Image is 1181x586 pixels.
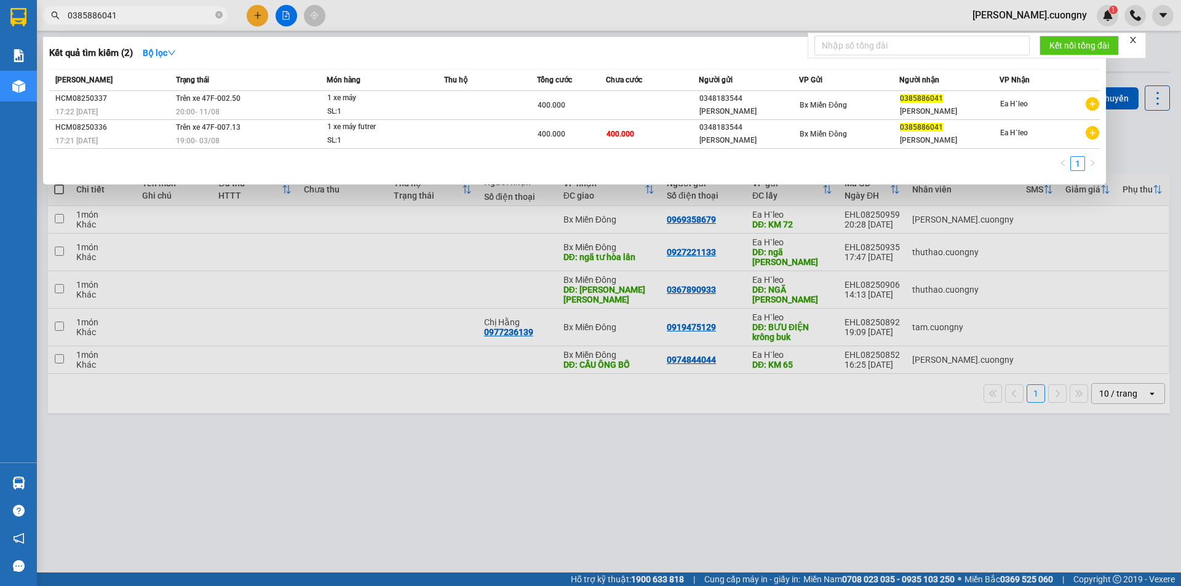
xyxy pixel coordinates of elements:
[1085,156,1100,171] button: right
[12,80,25,93] img: warehouse-icon
[900,105,999,118] div: [PERSON_NAME]
[799,76,822,84] span: VP Gửi
[49,47,133,60] h3: Kết quả tìm kiếm ( 2 )
[699,121,798,134] div: 0348183544
[606,130,634,138] span: 400.000
[900,94,943,103] span: 0385886041
[55,108,98,116] span: 17:22 [DATE]
[899,76,939,84] span: Người nhận
[55,92,172,105] div: HCM08250337
[176,76,209,84] span: Trạng thái
[13,533,25,544] span: notification
[1086,97,1099,111] span: plus-circle
[327,121,420,134] div: 1 xe máy futrer
[133,43,186,63] button: Bộ lọcdown
[699,105,798,118] div: [PERSON_NAME]
[327,92,420,105] div: 1 xe máy
[176,123,241,132] span: Trên xe 47F-007.13
[12,49,25,62] img: solution-icon
[900,123,943,132] span: 0385886041
[55,76,113,84] span: [PERSON_NAME]
[538,130,565,138] span: 400.000
[900,134,999,147] div: [PERSON_NAME]
[1086,126,1099,140] span: plus-circle
[176,108,220,116] span: 20:00 - 11/08
[537,76,572,84] span: Tổng cước
[215,10,223,22] span: close-circle
[12,477,25,489] img: warehouse-icon
[13,505,25,517] span: question-circle
[167,49,176,57] span: down
[800,101,847,109] span: Bx Miền Đông
[1085,156,1100,171] li: Next Page
[1071,157,1084,170] a: 1
[1129,36,1137,44] span: close
[68,9,213,22] input: Tìm tên, số ĐT hoặc mã đơn
[1056,156,1070,171] button: left
[51,11,60,20] span: search
[13,560,25,572] span: message
[55,121,172,134] div: HCM08250336
[606,76,642,84] span: Chưa cước
[143,48,176,58] strong: Bộ lọc
[176,137,220,145] span: 19:00 - 03/08
[1059,159,1067,167] span: left
[215,11,223,18] span: close-circle
[176,94,241,103] span: Trên xe 47F-002.50
[327,76,360,84] span: Món hàng
[327,105,420,119] div: SL: 1
[814,36,1030,55] input: Nhập số tổng đài
[538,101,565,109] span: 400.000
[699,92,798,105] div: 0348183544
[444,76,467,84] span: Thu hộ
[327,134,420,148] div: SL: 1
[800,130,847,138] span: Bx Miền Đông
[1040,36,1119,55] button: Kết nối tổng đài
[1070,156,1085,171] li: 1
[699,76,733,84] span: Người gửi
[55,137,98,145] span: 17:21 [DATE]
[1089,159,1096,167] span: right
[1056,156,1070,171] li: Previous Page
[1049,39,1109,52] span: Kết nối tổng đài
[1000,100,1028,108] span: Ea H`leo
[10,8,26,26] img: logo-vxr
[1000,129,1028,137] span: Ea H`leo
[699,134,798,147] div: [PERSON_NAME]
[1000,76,1030,84] span: VP Nhận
